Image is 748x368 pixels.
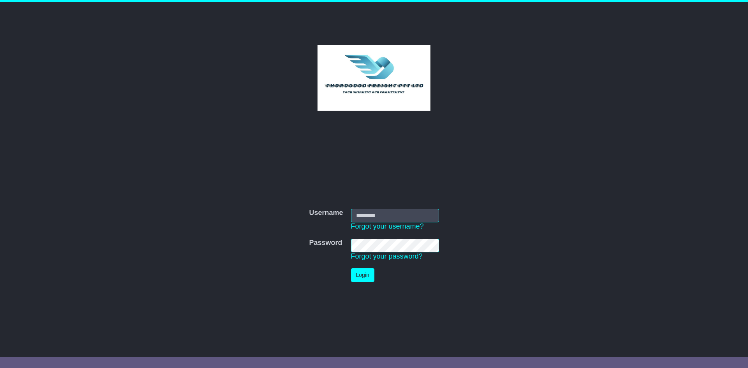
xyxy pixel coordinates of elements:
[309,239,342,247] label: Password
[351,268,374,282] button: Login
[309,209,343,217] label: Username
[351,222,424,230] a: Forgot your username?
[318,45,431,111] img: Thorogood Freight Pty Ltd
[351,252,423,260] a: Forgot your password?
